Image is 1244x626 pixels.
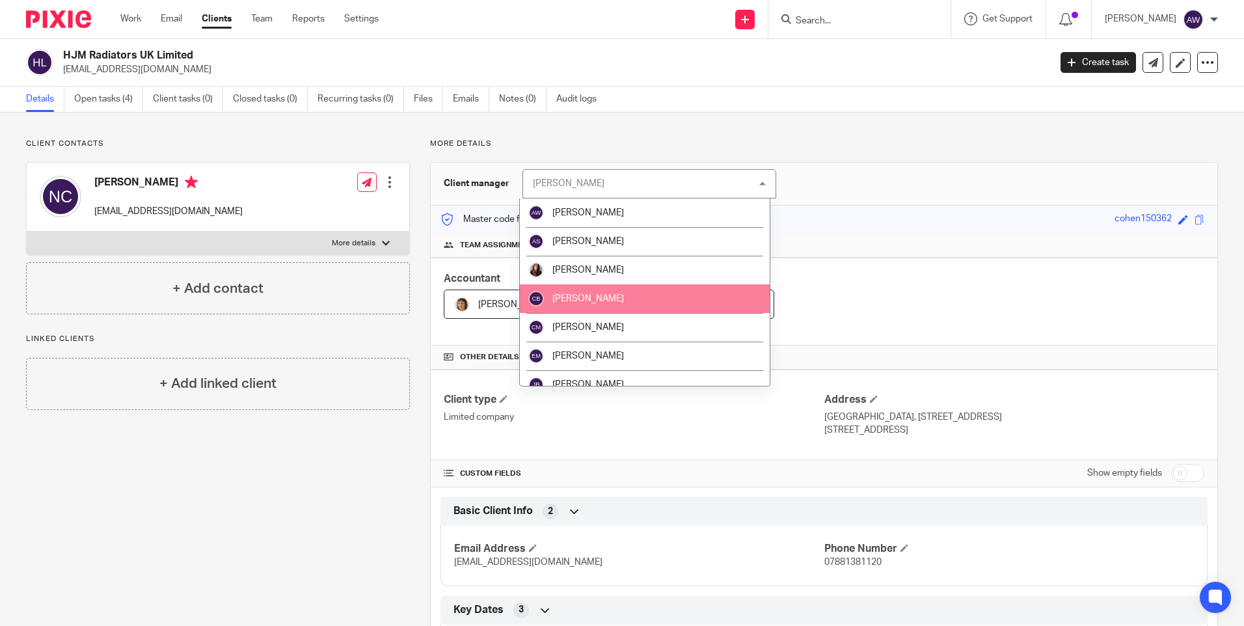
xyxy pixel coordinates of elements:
[440,213,665,226] p: Master code for secure communications and files
[528,234,544,249] img: svg%3E
[414,87,443,112] a: Files
[161,12,182,25] a: Email
[453,603,504,617] span: Key Dates
[824,558,882,567] span: 07881381120
[344,12,379,25] a: Settings
[159,374,277,394] h4: + Add linked client
[453,87,489,112] a: Emails
[453,504,533,518] span: Basic Client Info
[824,411,1204,424] p: [GEOGRAPHIC_DATA], [STREET_ADDRESS]
[1115,212,1172,227] div: cohen150362
[202,12,232,25] a: Clients
[444,393,824,407] h4: Client type
[26,87,64,112] a: Details
[824,542,1194,556] h4: Phone Number
[552,237,624,246] span: [PERSON_NAME]
[824,393,1204,407] h4: Address
[332,238,375,249] p: More details
[552,323,624,332] span: [PERSON_NAME]
[460,352,519,362] span: Other details
[63,49,845,62] h2: HJM Radiators UK Limited
[478,300,550,309] span: [PERSON_NAME]
[153,87,223,112] a: Client tasks (0)
[444,273,500,284] span: Accountant
[94,176,243,192] h4: [PERSON_NAME]
[552,265,624,275] span: [PERSON_NAME]
[528,205,544,221] img: svg%3E
[460,240,537,251] span: Team assignments
[552,380,624,389] span: [PERSON_NAME]
[26,49,53,76] img: svg%3E
[1087,467,1162,480] label: Show empty fields
[63,63,1041,76] p: [EMAIL_ADDRESS][DOMAIN_NAME]
[1105,12,1176,25] p: [PERSON_NAME]
[444,469,824,479] h4: CUSTOM FIELDS
[499,87,547,112] a: Notes (0)
[26,10,91,28] img: Pixie
[1061,52,1136,73] a: Create task
[548,505,553,518] span: 2
[74,87,143,112] a: Open tasks (4)
[1183,9,1204,30] img: svg%3E
[40,176,81,217] img: svg%3E
[528,291,544,306] img: svg%3E
[185,176,198,189] i: Primary
[982,14,1033,23] span: Get Support
[794,16,912,27] input: Search
[172,279,264,299] h4: + Add contact
[430,139,1218,149] p: More details
[292,12,325,25] a: Reports
[251,12,273,25] a: Team
[552,351,624,361] span: [PERSON_NAME]
[454,542,824,556] h4: Email Address
[120,12,141,25] a: Work
[552,294,624,303] span: [PERSON_NAME]
[528,320,544,335] img: svg%3E
[454,297,470,312] img: Pixie%204.jpg
[26,139,410,149] p: Client contacts
[444,411,824,424] p: Limited company
[552,208,624,217] span: [PERSON_NAME]
[533,179,604,188] div: [PERSON_NAME]
[233,87,308,112] a: Closed tasks (0)
[26,334,410,344] p: Linked clients
[519,603,524,616] span: 3
[528,262,544,278] img: IMG_0011.jpg
[444,177,509,190] h3: Client manager
[528,348,544,364] img: svg%3E
[94,205,243,218] p: [EMAIL_ADDRESS][DOMAIN_NAME]
[556,87,606,112] a: Audit logs
[824,424,1204,437] p: [STREET_ADDRESS]
[528,377,544,392] img: svg%3E
[318,87,404,112] a: Recurring tasks (0)
[454,558,602,567] span: [EMAIL_ADDRESS][DOMAIN_NAME]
